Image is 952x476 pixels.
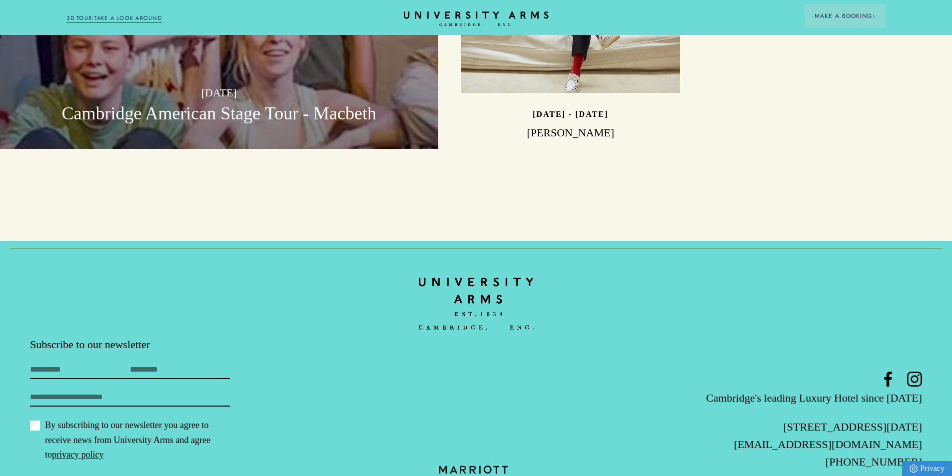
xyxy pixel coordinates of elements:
img: Privacy [910,465,918,473]
p: Subscribe to our newsletter [30,337,327,352]
a: Home [404,11,549,27]
h3: [PERSON_NAME] [461,125,680,140]
a: [EMAIL_ADDRESS][DOMAIN_NAME] [734,438,922,451]
a: 3D TOUR:TAKE A LOOK AROUND [66,14,162,23]
a: Facebook [881,372,896,387]
a: Home [419,271,534,337]
span: Make a Booking [815,11,876,20]
p: [DATE] [23,84,415,101]
input: By subscribing to our newsletter you agree to receive news from University Arms and agree topriva... [30,421,40,431]
img: Arrow icon [872,14,876,18]
a: [PHONE_NUMBER] [826,456,922,468]
a: Privacy [902,461,952,476]
p: Cambridge's leading Luxury Hotel since [DATE] [625,389,922,407]
label: By subscribing to our newsletter you agree to receive news from University Arms and agree to [30,418,230,462]
h3: Cambridge American Stage Tour - Macbeth [23,102,415,126]
a: Instagram [907,372,922,387]
img: bc90c398f2f6aa16c3ede0e16ee64a97.svg [419,271,534,338]
p: [DATE] - [DATE] [533,110,608,118]
a: privacy policy [52,450,103,460]
p: [STREET_ADDRESS][DATE] [625,418,922,436]
button: Make a BookingArrow icon [805,4,886,28]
